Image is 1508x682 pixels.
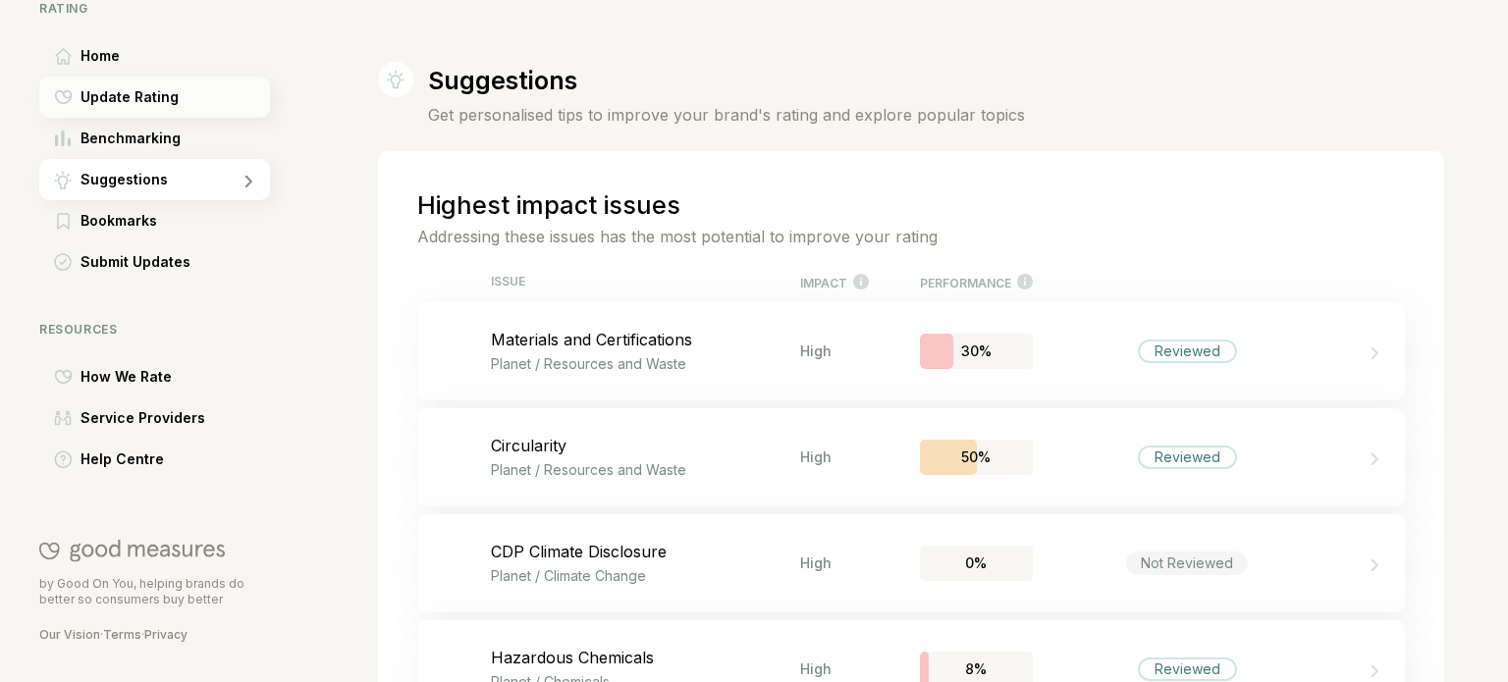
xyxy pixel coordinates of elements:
div: High [800,448,869,465]
div: 30% [920,334,1033,369]
div: High [800,660,869,677]
div: Reviewed [1138,446,1237,469]
img: How We Rate [54,369,73,385]
h4: Get personalised tips to improve your brand's rating and explore popular topics [428,103,1025,127]
p: CDP Climate Disclosure [491,542,800,561]
span: Suggestions [81,168,168,191]
img: Good On You [39,539,225,562]
a: SuggestionsSuggestions [39,159,312,200]
a: How We RateHow We Rate [39,356,312,397]
p: Planet / Resources and Waste [491,355,800,372]
a: HomeHome [39,35,312,77]
p: Materials and Certifications [491,330,800,349]
span: Service Providers [81,406,205,430]
span: Benchmarking [81,127,181,150]
div: Resources [39,322,312,337]
iframe: Website support platform help button [1422,596,1488,662]
p: Circularity [491,436,800,455]
a: Our Vision [39,627,100,642]
p: Addressing these issues has the most potential to improve your rating [417,227,1405,246]
p: Planet / Climate Change [491,567,800,584]
a: Service ProvidersService Providers [39,397,312,439]
p: Planet / Resources and Waste [491,461,800,478]
div: Reviewed [1138,340,1237,363]
div: High [800,342,869,359]
a: Privacy [144,627,188,642]
span: Help Centre [81,447,164,471]
a: Update RatingUpdate Rating [39,77,312,118]
span: Home [81,44,120,68]
img: Submit Updates [54,253,72,271]
img: Home [55,48,72,65]
div: PERFORMANCE [920,274,1033,290]
a: BenchmarkingBenchmarking [39,118,312,159]
h2: Highest impact issues [417,190,1405,220]
img: Bookmarks [57,213,70,230]
span: Bookmarks [81,209,157,233]
div: 50% [920,440,1033,475]
span: Submit Updates [81,250,190,274]
img: Benchmarking [55,131,71,146]
span: How We Rate [81,365,172,389]
div: Not Reviewed [1126,551,1248,575]
img: Service Providers [54,410,72,426]
a: Help CentreHelp Centre [39,439,312,480]
div: · · [39,627,270,643]
p: Hazardous Chemicals [491,648,800,667]
div: High [800,554,869,571]
span: Update Rating [81,85,179,109]
h1: Suggestions [428,66,1025,95]
p: by Good On You, helping brands do better so consumers buy better [39,576,270,607]
div: 0% [920,546,1033,581]
a: BookmarksBookmarks [39,200,312,241]
a: Terms [103,627,141,642]
div: Reviewed [1138,657,1237,681]
div: Rating [39,1,312,16]
div: ISSUE [491,274,800,290]
img: Suggestions [54,171,72,189]
img: Update Rating [54,89,73,105]
img: Help Centre [54,450,73,469]
div: IMPACT [800,274,869,290]
a: Submit UpdatesSubmit Updates [39,241,312,283]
